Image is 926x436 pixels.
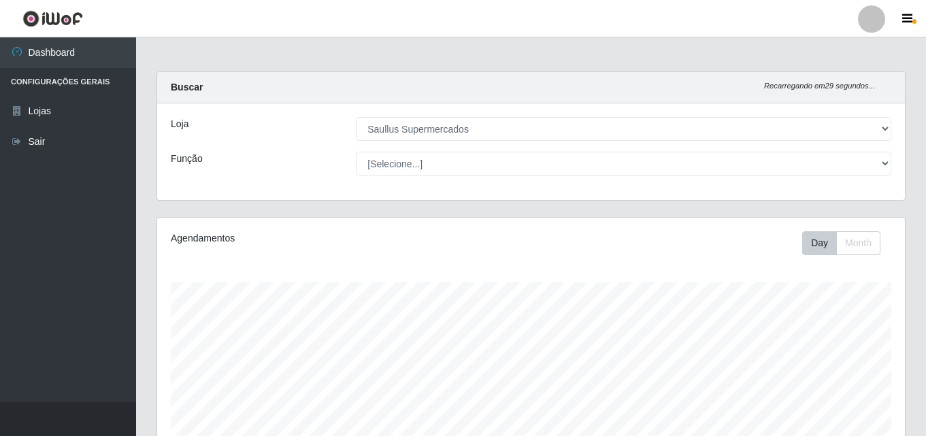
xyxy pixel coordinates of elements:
[171,117,188,131] label: Loja
[802,231,837,255] button: Day
[802,231,880,255] div: First group
[171,152,203,166] label: Função
[171,82,203,93] strong: Buscar
[22,10,83,27] img: CoreUI Logo
[802,231,891,255] div: Toolbar with button groups
[171,231,459,246] div: Agendamentos
[836,231,880,255] button: Month
[764,82,875,90] i: Recarregando em 29 segundos...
